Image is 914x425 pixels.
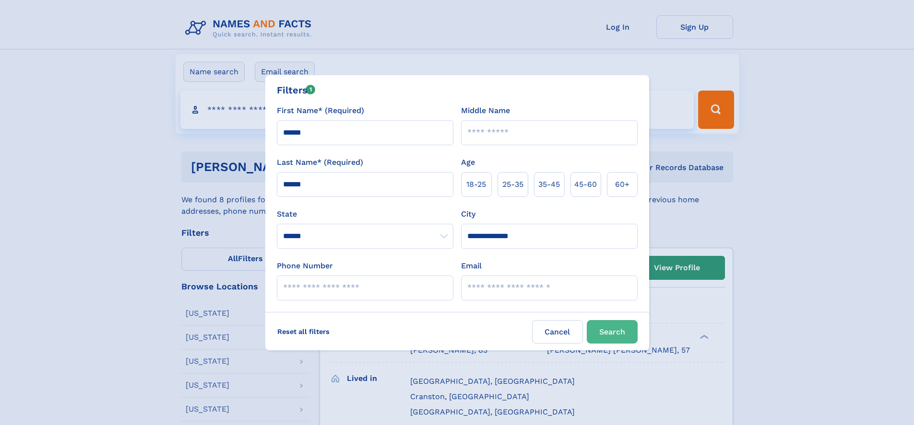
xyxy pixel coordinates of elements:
[461,208,475,220] label: City
[461,260,482,272] label: Email
[277,83,316,97] div: Filters
[461,105,510,116] label: Middle Name
[277,260,333,272] label: Phone Number
[277,105,364,116] label: First Name* (Required)
[587,320,638,344] button: Search
[502,179,523,190] span: 25‑35
[271,320,336,343] label: Reset all filters
[461,157,475,168] label: Age
[466,179,486,190] span: 18‑25
[277,157,363,168] label: Last Name* (Required)
[615,179,629,190] span: 60+
[574,179,597,190] span: 45‑60
[538,179,560,190] span: 35‑45
[532,320,583,344] label: Cancel
[277,208,453,220] label: State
